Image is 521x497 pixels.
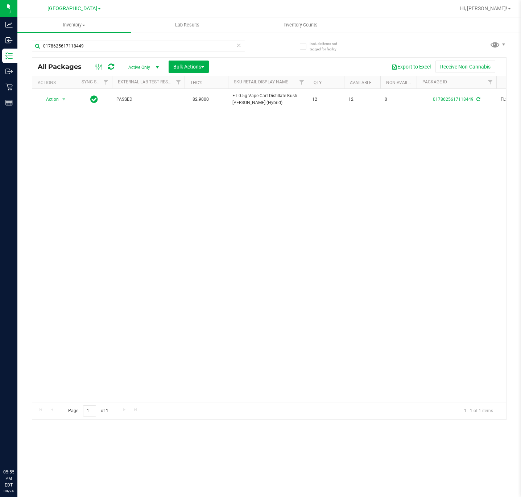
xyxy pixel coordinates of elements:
button: Bulk Actions [169,61,209,73]
span: In Sync [90,94,98,104]
span: 82.9000 [189,94,212,105]
span: PASSED [116,96,180,103]
button: Receive Non-Cannabis [435,61,495,73]
a: Non-Available [386,80,418,85]
a: THC% [190,80,202,85]
span: Lab Results [165,22,209,28]
a: Filter [296,76,308,88]
span: Sync from Compliance System [475,97,480,102]
iframe: Resource center [7,439,29,461]
inline-svg: Retail [5,83,13,91]
button: Export to Excel [387,61,435,73]
a: Filter [173,76,185,88]
inline-svg: Analytics [5,21,13,28]
span: select [59,94,69,104]
div: Actions [38,80,73,85]
span: Inventory [17,22,131,28]
span: FT 0.5g Vape Cart Distillate Kush [PERSON_NAME] (Hybrid) [232,92,303,106]
a: Qty [314,80,322,85]
a: Available [350,80,372,85]
a: Package ID [422,79,447,84]
a: Sku Retail Display Name [234,79,288,84]
a: Lab Results [131,17,244,33]
p: 08/24 [3,488,14,494]
input: Search Package ID, Item Name, SKU, Lot or Part Number... [32,41,245,51]
a: Filter [100,76,112,88]
span: Include items not tagged for facility [310,41,346,52]
inline-svg: Outbound [5,68,13,75]
inline-svg: Inbound [5,37,13,44]
span: Page of 1 [62,405,114,417]
inline-svg: Reports [5,99,13,106]
span: 0 [385,96,412,103]
span: [GEOGRAPHIC_DATA] [47,5,97,12]
span: Bulk Actions [173,64,204,70]
span: 12 [312,96,340,103]
span: Inventory Counts [274,22,327,28]
p: 05:55 PM EDT [3,469,14,488]
span: Clear [236,41,241,50]
input: 1 [83,405,96,417]
a: Sync Status [82,79,109,84]
a: Filter [484,76,496,88]
span: 1 - 1 of 1 items [458,405,499,416]
inline-svg: Inventory [5,52,13,59]
span: Hi, [PERSON_NAME]! [460,5,507,11]
span: Action [40,94,59,104]
span: All Packages [38,63,89,71]
a: Inventory [17,17,131,33]
a: Inventory Counts [244,17,357,33]
a: 0178625617118449 [433,97,474,102]
a: External Lab Test Result [118,79,175,84]
span: 12 [348,96,376,103]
